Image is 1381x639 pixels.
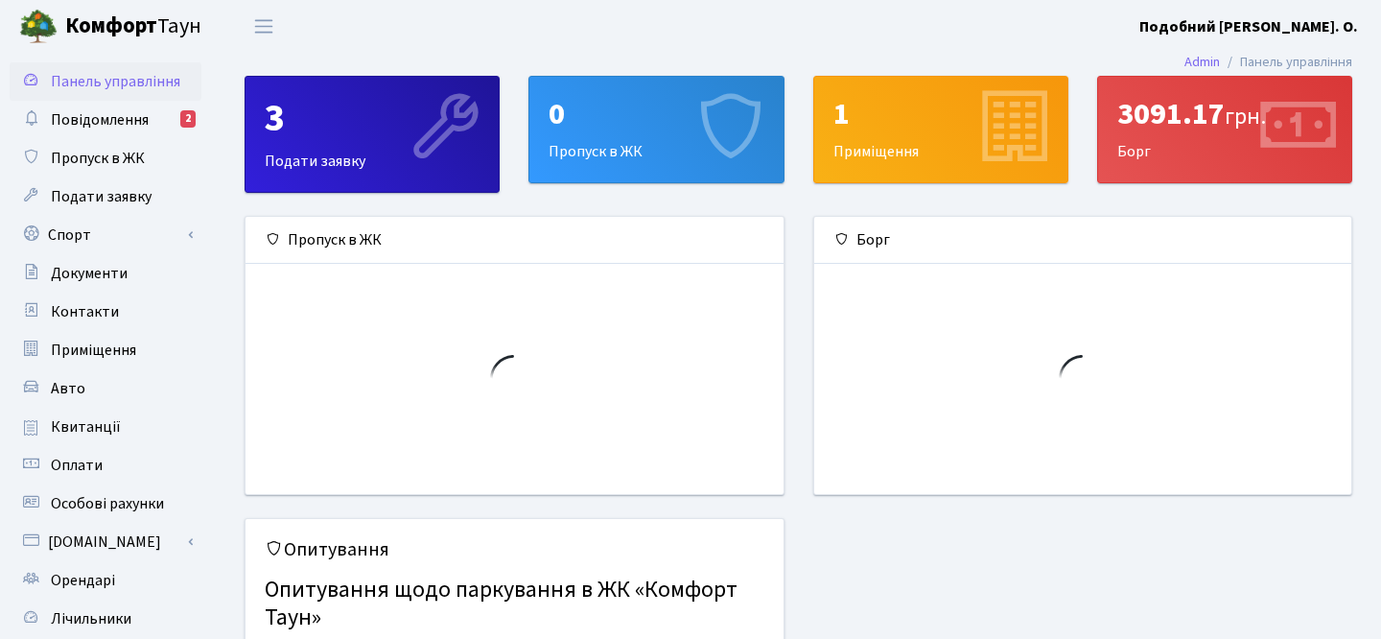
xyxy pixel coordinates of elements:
a: Приміщення [10,331,201,369]
a: Орендарі [10,561,201,600]
div: 3 [265,96,480,142]
span: Особові рахунки [51,493,164,514]
span: Приміщення [51,340,136,361]
img: logo.png [19,8,58,46]
a: Admin [1184,52,1220,72]
div: Борг [814,217,1352,264]
span: Авто [51,378,85,399]
div: 3091.17 [1117,96,1332,132]
a: Особові рахунки [10,485,201,523]
span: Таун [65,11,201,43]
h5: Опитування [265,538,764,561]
nav: breadcrumb [1156,42,1381,83]
span: Панель управління [51,71,180,92]
a: Лічильники [10,600,201,638]
a: [DOMAIN_NAME] [10,523,201,561]
a: Подобний [PERSON_NAME]. О. [1139,15,1358,38]
b: Комфорт [65,11,157,41]
span: Пропуск в ЖК [51,148,145,169]
a: Документи [10,254,201,293]
a: 3Подати заявку [245,76,500,193]
div: Пропуск в ЖК [246,217,784,264]
span: грн. [1225,100,1266,133]
span: Лічильники [51,608,131,629]
a: Подати заявку [10,177,201,216]
a: Контакти [10,293,201,331]
span: Подати заявку [51,186,152,207]
div: 2 [180,110,196,128]
span: Документи [51,263,128,284]
span: Орендарі [51,570,115,591]
span: Контакти [51,301,119,322]
b: Подобний [PERSON_NAME]. О. [1139,16,1358,37]
a: 0Пропуск в ЖК [528,76,784,183]
span: Оплати [51,455,103,476]
div: 1 [833,96,1048,132]
a: Авто [10,369,201,408]
span: Квитанції [51,416,121,438]
div: Пропуск в ЖК [529,77,783,182]
button: Переключити навігацію [240,11,288,42]
a: 1Приміщення [813,76,1068,183]
span: Повідомлення [51,109,149,130]
div: Приміщення [814,77,1067,182]
div: Подати заявку [246,77,499,192]
a: Панель управління [10,62,201,101]
a: Квитанції [10,408,201,446]
a: Оплати [10,446,201,485]
a: Повідомлення2 [10,101,201,139]
li: Панель управління [1220,52,1352,73]
div: Борг [1098,77,1351,182]
a: Пропуск в ЖК [10,139,201,177]
a: Спорт [10,216,201,254]
div: 0 [549,96,763,132]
